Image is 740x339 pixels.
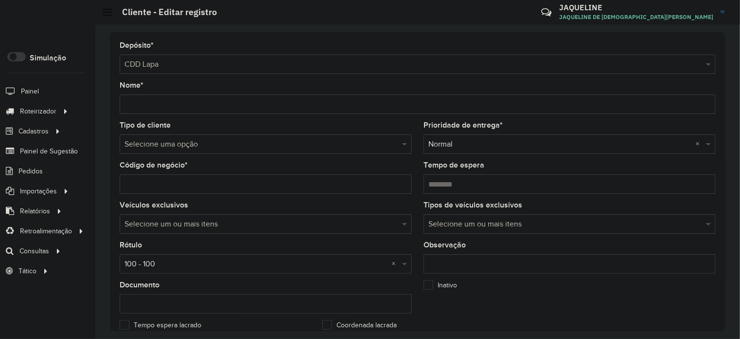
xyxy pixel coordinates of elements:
[559,3,713,12] h3: JAQUELINE
[20,146,78,156] span: Painel de Sugestão
[120,79,143,91] label: Nome
[120,159,188,171] label: Código de negócio
[20,186,57,196] span: Importações
[112,7,217,18] h2: Cliente - Editar registro
[120,239,142,251] label: Rótulo
[120,279,159,291] label: Documento
[391,258,400,270] span: Clear all
[423,239,466,251] label: Observação
[423,199,522,211] label: Tipos de veículos exclusivos
[559,13,713,21] span: JAQUELINE DE [DEMOGRAPHIC_DATA][PERSON_NAME]
[18,166,43,176] span: Pedidos
[30,52,66,64] label: Simulação
[120,199,188,211] label: Veículos exclusivos
[18,266,36,276] span: Tático
[20,106,56,116] span: Roteirizador
[21,86,39,96] span: Painel
[695,138,704,150] span: Clear all
[120,119,171,131] label: Tipo de cliente
[536,2,557,23] a: Contato Rápido
[120,39,154,51] label: Depósito
[19,246,49,256] span: Consultas
[423,280,457,290] label: Inativo
[18,126,49,136] span: Cadastros
[322,320,397,330] label: Coordenada lacrada
[120,320,201,330] label: Tempo espera lacrado
[20,206,50,216] span: Relatórios
[423,159,484,171] label: Tempo de espera
[423,119,503,131] label: Prioridade de entrega
[20,226,72,236] span: Retroalimentação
